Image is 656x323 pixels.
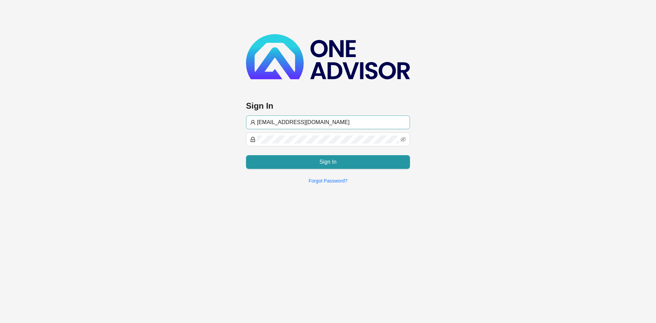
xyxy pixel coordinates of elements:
input: Username [257,118,406,126]
span: eye-invisible [400,137,406,142]
h3: Sign In [246,100,410,111]
span: Sign In [319,158,337,166]
button: Sign In [246,155,410,169]
span: user [250,120,256,125]
img: b89e593ecd872904241dc73b71df2e41-logo-dark.svg [246,34,410,79]
a: Forgot Password? [309,178,347,184]
span: lock [250,137,256,142]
